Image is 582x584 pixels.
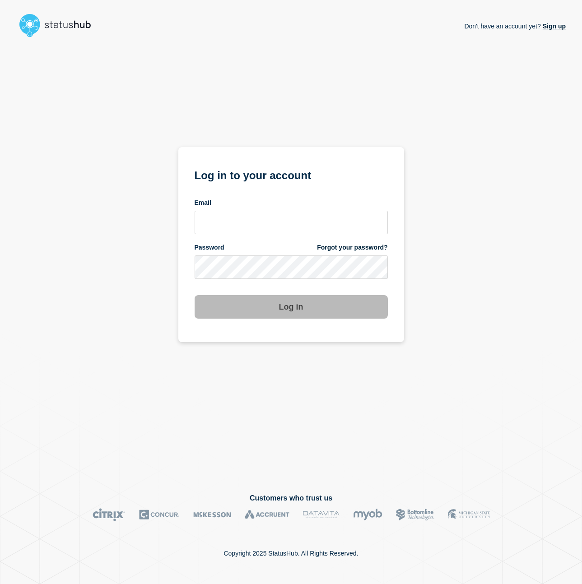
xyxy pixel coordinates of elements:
a: Forgot your password? [317,243,387,252]
img: McKesson logo [193,508,231,521]
button: Log in [195,295,388,319]
img: DataVita logo [303,508,340,521]
img: StatusHub logo [16,11,102,40]
img: myob logo [353,508,382,521]
p: Copyright 2025 StatusHub. All Rights Reserved. [223,550,358,557]
img: MSU logo [448,508,490,521]
span: Password [195,243,224,252]
img: Concur logo [139,508,180,521]
p: Don't have an account yet? [464,15,566,37]
img: Bottomline logo [396,508,434,521]
span: Email [195,199,211,207]
a: Sign up [541,23,566,30]
h1: Log in to your account [195,166,388,183]
input: password input [195,255,388,279]
img: Accruent logo [245,508,289,521]
img: Citrix logo [93,508,126,521]
input: email input [195,211,388,234]
h2: Customers who trust us [16,494,566,502]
